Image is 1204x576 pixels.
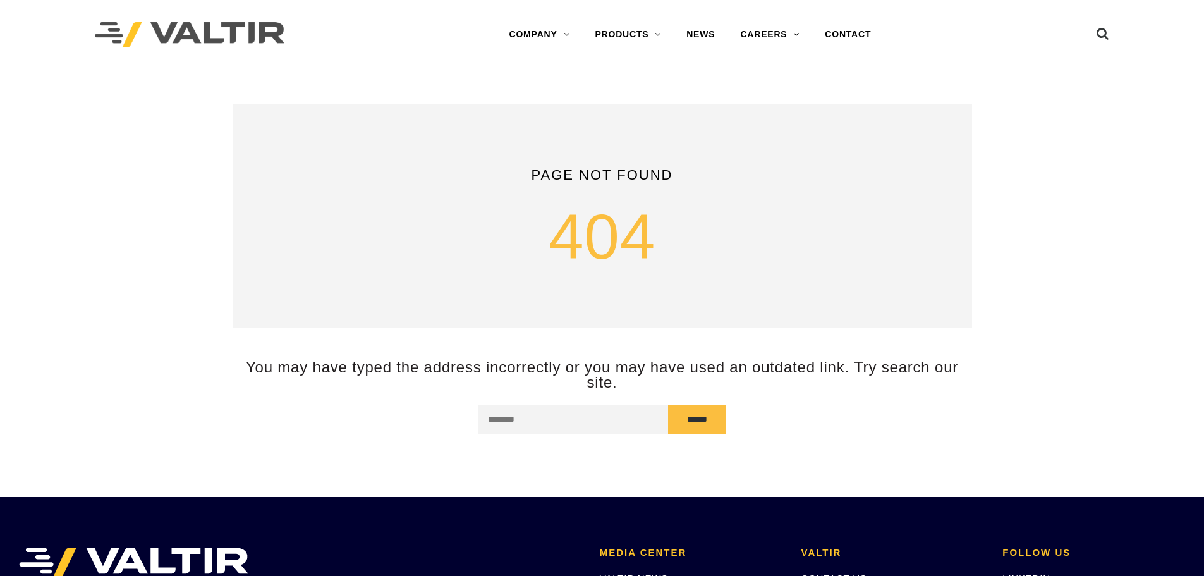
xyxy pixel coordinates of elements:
h2: FOLLOW US [1002,548,1185,558]
img: Valtir [95,22,284,48]
h1: 404 [252,202,953,271]
a: PRODUCTS [582,22,674,47]
h2: VALTIR [801,548,984,558]
a: CONTACT [812,22,884,47]
a: NEWS [674,22,727,47]
a: COMPANY [496,22,582,47]
h2: MEDIA CENTER [600,548,782,558]
p: You may have typed the address incorrectly or you may have used an outdated link. Try search our ... [233,360,972,389]
h3: Page not found [252,168,953,183]
a: CAREERS [727,22,812,47]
